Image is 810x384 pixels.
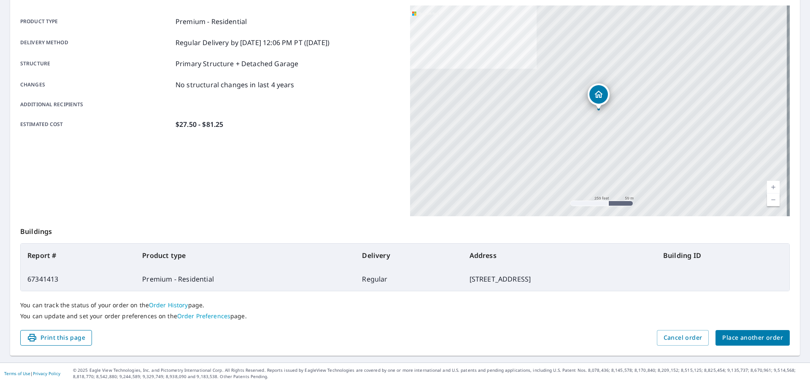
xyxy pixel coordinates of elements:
[21,244,135,267] th: Report #
[656,244,789,267] th: Building ID
[175,16,247,27] p: Premium - Residential
[20,80,172,90] p: Changes
[175,80,294,90] p: No structural changes in last 4 years
[20,119,172,129] p: Estimated cost
[20,101,172,108] p: Additional recipients
[20,38,172,48] p: Delivery method
[715,330,790,346] button: Place another order
[27,333,85,343] span: Print this page
[177,312,230,320] a: Order Preferences
[73,367,806,380] p: © 2025 Eagle View Technologies, Inc. and Pictometry International Corp. All Rights Reserved. Repo...
[21,267,135,291] td: 67341413
[355,244,462,267] th: Delivery
[20,59,172,69] p: Structure
[175,119,223,129] p: $27.50 - $81.25
[664,333,702,343] span: Cancel order
[355,267,462,291] td: Regular
[149,301,188,309] a: Order History
[20,301,790,309] p: You can track the status of your order on the page.
[20,312,790,320] p: You can update and set your order preferences on the page.
[20,216,790,243] p: Buildings
[20,330,92,346] button: Print this page
[767,193,780,206] a: Current Level 17, Zoom Out
[463,267,656,291] td: [STREET_ADDRESS]
[135,267,355,291] td: Premium - Residential
[135,244,355,267] th: Product type
[33,371,60,376] a: Privacy Policy
[4,371,30,376] a: Terms of Use
[588,83,610,110] div: Dropped pin, building 1, Residential property, 13 N Park St Hanover, NH 03755
[20,16,172,27] p: Product type
[767,181,780,193] a: Current Level 17, Zoom In
[722,333,783,343] span: Place another order
[175,59,298,69] p: Primary Structure + Detached Garage
[175,38,329,48] p: Regular Delivery by [DATE] 12:06 PM PT ([DATE])
[657,330,709,346] button: Cancel order
[4,371,60,376] p: |
[463,244,656,267] th: Address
